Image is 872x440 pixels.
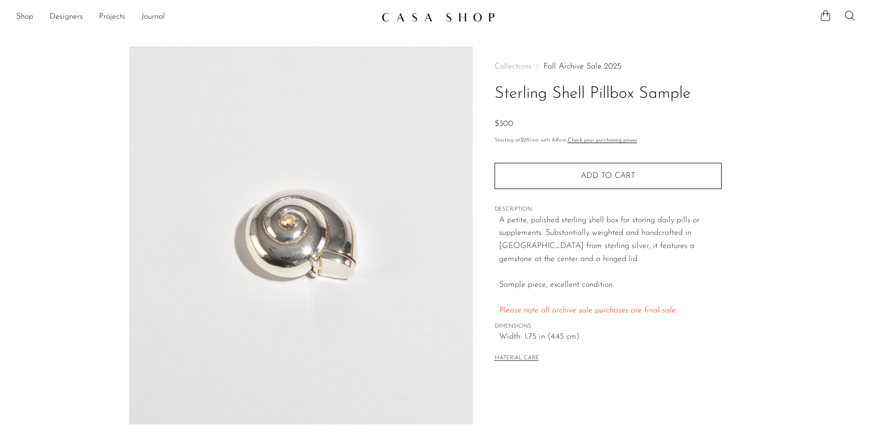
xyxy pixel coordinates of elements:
a: Shop [16,11,33,24]
span: $28 [520,138,529,143]
a: Fall Archive Sale 2025 [543,62,621,71]
p: A petite, polished sterling shell box for storing daily pills or supplements. Substantially weigh... [499,214,722,318]
span: $300 [495,120,513,128]
button: MATERIAL CARE [495,355,539,362]
nav: Desktop navigation [16,9,373,26]
span: Width: 1.75 in (4.45 cm) [499,331,722,344]
h1: Sterling Shell Pillbox Sample [495,81,722,107]
nav: Breadcrumbs [495,62,722,71]
span: Add to cart [581,171,635,181]
p: Starting at /mo with Affirm. [495,136,722,145]
span: DESCRIPTION [495,205,722,214]
span: DIMENSIONS [495,322,722,331]
a: Designers [49,11,83,24]
a: Journal [141,11,165,24]
em: Please note all archive sale purchases are final sale. [499,306,677,315]
img: Sterling Shell Pillbox Sample [129,46,473,424]
a: Projects [99,11,125,24]
span: Collections [495,62,531,71]
a: Check your purchasing power - Learn more about Affirm Financing (opens in modal) [568,138,637,143]
button: Add to cart [495,163,722,189]
ul: NEW HEADER MENU [16,9,373,26]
